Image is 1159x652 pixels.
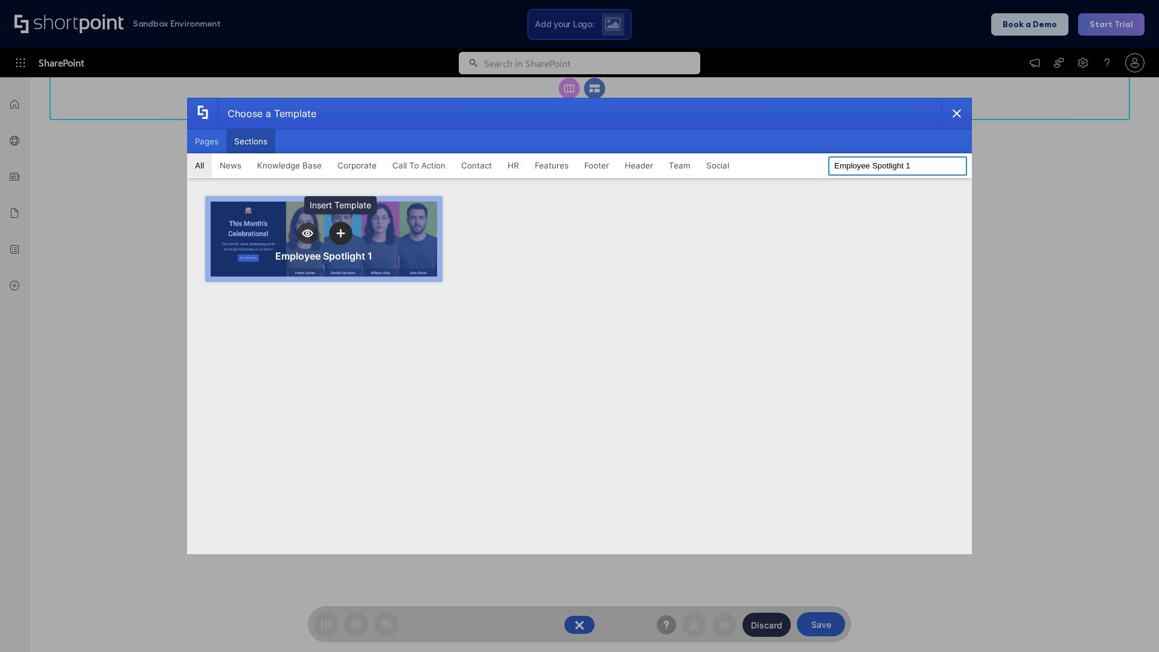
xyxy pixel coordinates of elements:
div: Employee Spotlight 1 [275,250,372,262]
button: News [212,153,249,177]
button: Social [698,153,737,177]
button: Knowledge Base [249,153,330,177]
button: Call To Action [385,153,453,177]
button: Features [527,153,576,177]
button: Corporate [330,153,385,177]
button: Footer [576,153,617,177]
button: Sections [226,129,275,153]
div: Choose a Template [218,98,316,129]
div: template selector [187,98,972,554]
iframe: Chat Widget [1099,594,1159,652]
button: All [187,153,212,177]
button: Contact [453,153,500,177]
button: Header [617,153,661,177]
button: HR [500,153,527,177]
input: Search [828,156,967,176]
button: Pages [187,129,226,153]
button: Team [661,153,698,177]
